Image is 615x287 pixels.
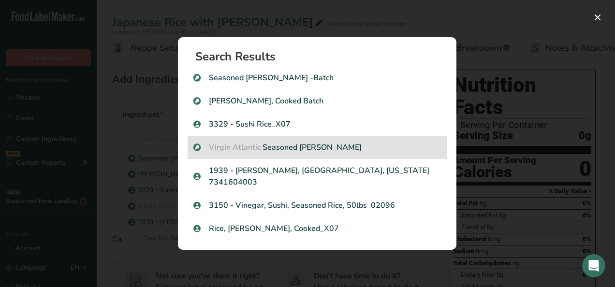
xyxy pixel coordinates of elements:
[582,254,605,277] div: Open Intercom Messenger
[193,95,441,107] p: [PERSON_NAME], Cooked Batch
[193,74,201,82] img: Sub Recipe
[193,165,441,188] p: 1939 - [PERSON_NAME], [GEOGRAPHIC_DATA], [US_STATE] 7341604003
[193,144,201,151] img: Sub Recipe
[193,72,441,84] p: Seasoned [PERSON_NAME] -Batch
[193,98,201,105] img: Sub Recipe
[193,118,441,130] p: 3329 - Sushi Rice_X07
[193,142,441,153] p: Seasoned [PERSON_NAME]
[195,51,447,62] h1: Search Results
[193,200,441,211] p: 3150 - Vinegar, Sushi, Seasoned Rice, 50lbs_02096
[209,142,261,153] span: Virgin Atlantic
[193,223,441,234] p: Rice, [PERSON_NAME], Cooked_X07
